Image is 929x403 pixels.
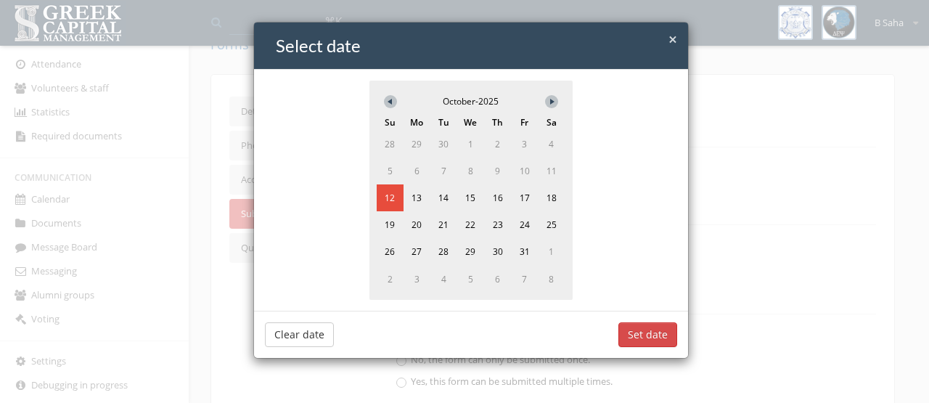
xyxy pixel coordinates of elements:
span: 7 [511,266,538,293]
span: 2025 [478,95,499,107]
span: 11 [538,158,565,184]
span: 16 [484,184,511,211]
span: 27 [404,238,430,265]
button: Clear date [265,322,334,347]
span: 5 [377,158,404,184]
span: 10 [511,158,538,184]
span: 4 [430,266,457,293]
span: 24 [511,211,538,238]
span: 2 [377,266,404,293]
span: We [457,116,484,130]
span: Su [377,116,404,130]
span: 17 [511,184,538,211]
span: Fr [511,116,538,130]
span: 31 [511,238,538,265]
span: 8 [457,158,484,184]
span: 23 [484,211,511,238]
span: 13 [404,184,430,211]
span: 2 [484,131,511,158]
span: 21 [430,211,457,238]
span: 8 [538,266,565,293]
span: 6 [404,158,430,184]
span: Th [484,116,511,130]
span: 30 [430,131,457,158]
span: 28 [430,238,457,265]
span: Sa [538,116,565,130]
span: 19 [377,211,404,238]
button: Set date [618,322,677,347]
span: 6 [484,266,511,293]
span: 20 [404,211,430,238]
span: × [668,29,677,49]
span: 3 [404,266,430,293]
span: 22 [457,211,484,238]
span: 25 [538,211,565,238]
span: 7 [430,158,457,184]
span: 30 [484,238,511,265]
h4: Select date [276,33,677,58]
span: October [443,95,475,107]
span: 15 [457,184,484,211]
span: 3 [511,131,538,158]
span: Mo [404,116,430,130]
span: 9 [484,158,511,184]
span: - [475,95,478,107]
span: 18 [538,184,565,211]
span: 5 [457,266,484,293]
span: 29 [457,238,484,265]
span: 28 [377,131,404,158]
span: 12 [377,184,404,211]
span: 14 [430,184,457,211]
span: 4 [538,131,565,158]
span: 29 [404,131,430,158]
span: Tu [430,116,457,130]
span: 26 [377,238,404,265]
span: 1 [457,131,484,158]
span: 1 [538,238,565,265]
